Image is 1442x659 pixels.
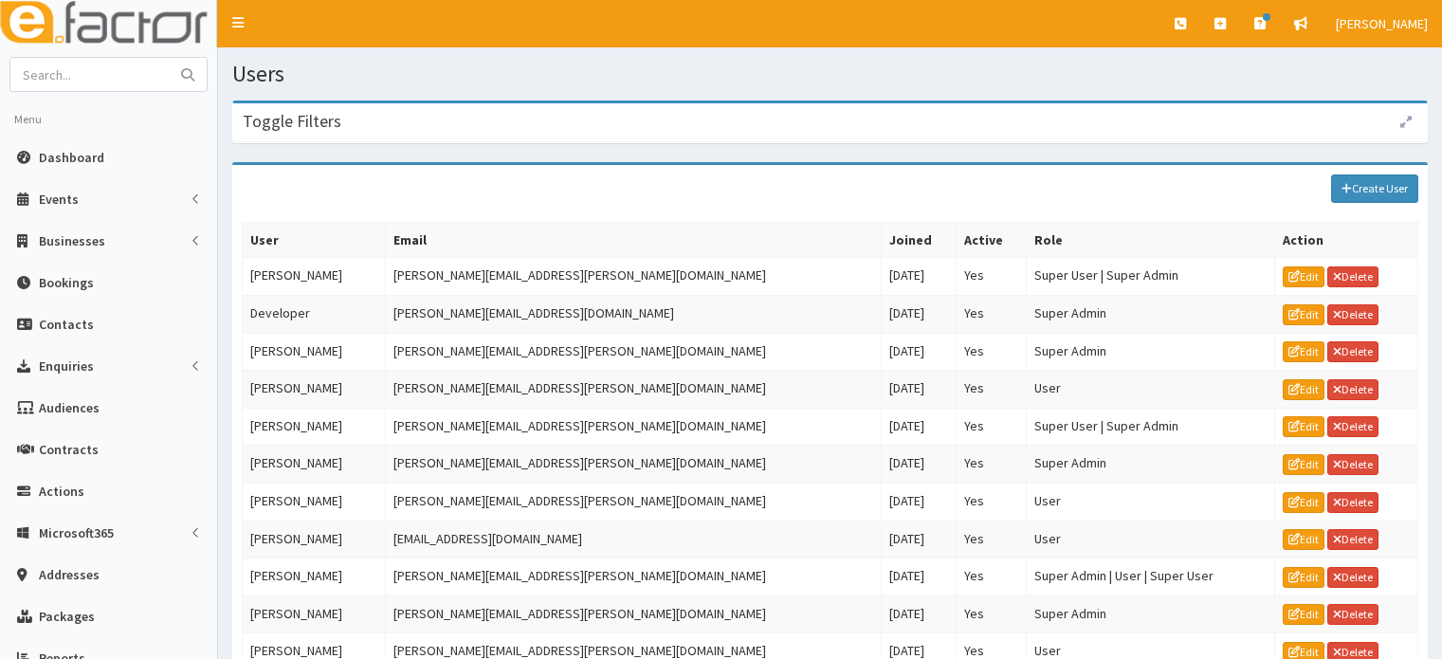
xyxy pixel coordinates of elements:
a: Edit [1283,529,1324,550]
td: [DATE] [881,446,956,484]
a: Edit [1283,266,1324,287]
td: [PERSON_NAME][EMAIL_ADDRESS][PERSON_NAME][DOMAIN_NAME] [385,408,881,446]
td: Super Admin [1026,333,1275,371]
td: [PERSON_NAME][EMAIL_ADDRESS][PERSON_NAME][DOMAIN_NAME] [385,558,881,596]
td: [PERSON_NAME] [243,408,386,446]
th: User [243,223,386,258]
a: Delete [1327,416,1378,437]
a: Edit [1283,379,1324,400]
h3: Toggle Filters [243,113,341,130]
a: Delete [1327,492,1378,513]
span: Dashboard [39,149,104,166]
td: [EMAIL_ADDRESS][DOMAIN_NAME] [385,521,881,558]
span: Bookings [39,274,94,291]
th: Action [1275,223,1418,258]
td: [DATE] [881,521,956,558]
td: [PERSON_NAME] [243,333,386,371]
td: [PERSON_NAME][EMAIL_ADDRESS][PERSON_NAME][DOMAIN_NAME] [385,333,881,371]
a: Delete [1327,567,1378,588]
h1: Users [232,62,1428,86]
a: Edit [1283,567,1324,588]
a: Edit [1283,454,1324,475]
td: [PERSON_NAME] [243,558,386,596]
span: Actions [39,483,84,500]
a: Delete [1327,379,1378,400]
th: Email [385,223,881,258]
td: [PERSON_NAME] [243,521,386,558]
span: Contacts [39,316,94,333]
span: Microsoft365 [39,524,114,541]
th: Role [1026,223,1275,258]
td: Yes [956,595,1026,633]
th: Active [956,223,1026,258]
span: Enquiries [39,357,94,375]
td: User [1026,521,1275,558]
td: [DATE] [881,295,956,333]
td: [PERSON_NAME][EMAIL_ADDRESS][PERSON_NAME][DOMAIN_NAME] [385,446,881,484]
td: [PERSON_NAME] [243,371,386,409]
td: [DATE] [881,483,956,521]
td: [PERSON_NAME] [243,483,386,521]
td: Yes [956,295,1026,333]
a: Edit [1283,304,1324,325]
td: [PERSON_NAME] [243,446,386,484]
td: [DATE] [881,333,956,371]
a: Delete [1327,304,1378,325]
input: Search... [10,58,170,91]
a: Edit [1283,492,1324,513]
td: Super Admin [1026,595,1275,633]
td: [PERSON_NAME][EMAIL_ADDRESS][DOMAIN_NAME] [385,295,881,333]
td: [PERSON_NAME][EMAIL_ADDRESS][PERSON_NAME][DOMAIN_NAME] [385,258,881,296]
span: [PERSON_NAME] [1336,15,1428,32]
td: [PERSON_NAME][EMAIL_ADDRESS][PERSON_NAME][DOMAIN_NAME] [385,483,881,521]
a: Edit [1283,416,1324,437]
td: Super Admin [1026,295,1275,333]
td: [PERSON_NAME][EMAIL_ADDRESS][PERSON_NAME][DOMAIN_NAME] [385,595,881,633]
span: Businesses [39,232,105,249]
a: Delete [1327,529,1378,550]
td: [PERSON_NAME][EMAIL_ADDRESS][PERSON_NAME][DOMAIN_NAME] [385,371,881,409]
span: Packages [39,608,95,625]
td: [PERSON_NAME] [243,258,386,296]
td: Yes [956,446,1026,484]
td: Super Admin | User | Super User [1026,558,1275,596]
a: Create User [1331,174,1418,203]
span: Addresses [39,566,100,583]
span: Events [39,191,79,208]
td: [DATE] [881,558,956,596]
td: [DATE] [881,595,956,633]
a: Delete [1327,341,1378,362]
td: Yes [956,371,1026,409]
span: Audiences [39,399,100,416]
td: Super User | Super Admin [1026,408,1275,446]
td: [PERSON_NAME] [243,595,386,633]
td: Yes [956,521,1026,558]
td: Yes [956,483,1026,521]
td: Yes [956,333,1026,371]
span: Contracts [39,441,99,458]
th: Joined [881,223,956,258]
td: Yes [956,558,1026,596]
td: Yes [956,408,1026,446]
td: User [1026,483,1275,521]
td: Developer [243,295,386,333]
a: Delete [1327,604,1378,625]
td: Super Admin [1026,446,1275,484]
td: Yes [956,258,1026,296]
td: Super User | Super Admin [1026,258,1275,296]
a: Delete [1327,454,1378,475]
td: User [1026,371,1275,409]
td: [DATE] [881,258,956,296]
td: [DATE] [881,371,956,409]
a: Edit [1283,604,1324,625]
a: Delete [1327,266,1378,287]
td: [DATE] [881,408,956,446]
a: Edit [1283,341,1324,362]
